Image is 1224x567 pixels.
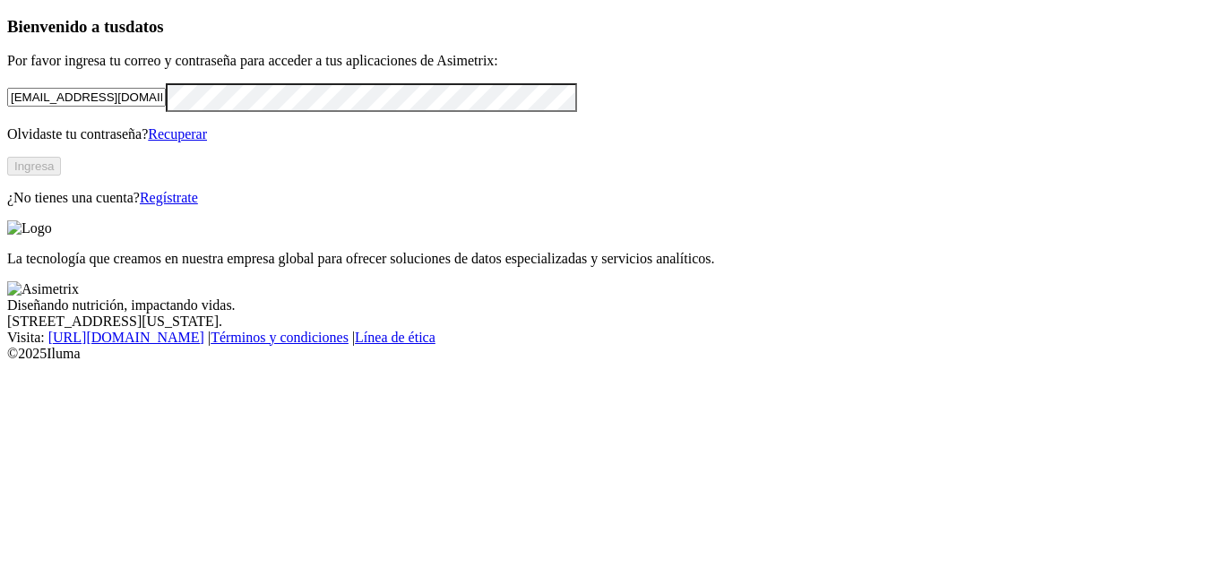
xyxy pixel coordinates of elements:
[7,17,1217,37] h3: Bienvenido a tus
[7,126,1217,142] p: Olvidaste tu contraseña?
[7,251,1217,267] p: La tecnología que creamos en nuestra empresa global para ofrecer soluciones de datos especializad...
[7,281,79,297] img: Asimetrix
[7,53,1217,69] p: Por favor ingresa tu correo y contraseña para acceder a tus aplicaciones de Asimetrix:
[211,330,349,345] a: Términos y condiciones
[7,346,1217,362] div: © 2025 Iluma
[7,330,1217,346] div: Visita : | |
[125,17,164,36] span: datos
[7,220,52,236] img: Logo
[355,330,435,345] a: Línea de ética
[7,88,166,107] input: Tu correo
[48,330,204,345] a: [URL][DOMAIN_NAME]
[148,126,207,142] a: Recuperar
[7,157,61,176] button: Ingresa
[7,190,1217,206] p: ¿No tienes una cuenta?
[140,190,198,205] a: Regístrate
[7,297,1217,314] div: Diseñando nutrición, impactando vidas.
[7,314,1217,330] div: [STREET_ADDRESS][US_STATE].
